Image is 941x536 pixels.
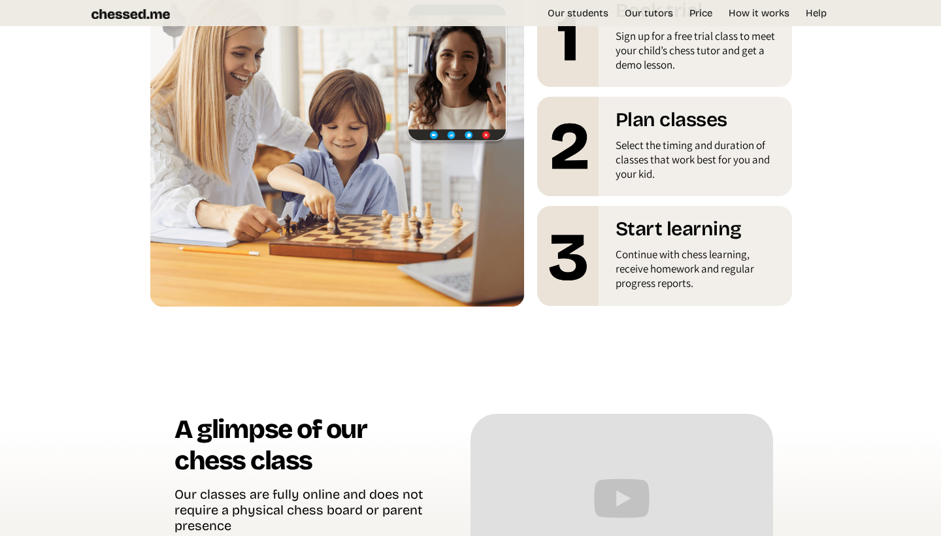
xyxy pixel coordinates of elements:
[174,414,431,486] h1: A glimpse of our chess class
[799,7,833,20] a: Help
[618,7,680,20] a: Our tutors
[722,7,796,20] a: How it works
[616,217,782,247] h1: Start learning
[541,7,615,20] a: Our students
[616,247,782,297] div: Continue with chess learning, receive homework and regular progress reports.
[616,108,782,138] h1: Plan classes
[616,29,782,78] div: Sign up for a free trial class to meet your child’s chess tutor and get a demo lesson.
[683,7,719,20] a: Price
[616,138,782,188] div: Select the timing and duration of classes that work best for you and your kid.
